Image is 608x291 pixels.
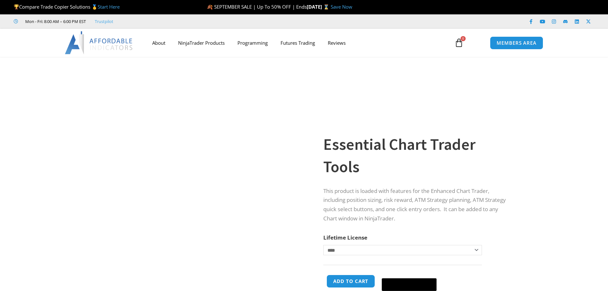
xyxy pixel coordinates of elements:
a: Futures Trading [274,35,321,50]
label: Lifetime License [323,234,367,241]
img: 🏆 [14,4,19,9]
img: LogoAI | Affordable Indicators – NinjaTrader [65,31,133,54]
a: Trustpilot [95,18,113,25]
a: Start Here [98,4,120,10]
button: Add to cart [327,275,375,288]
a: NinjaTrader Products [172,35,231,50]
a: About [146,35,172,50]
p: This product is loaded with features for the Enhanced Chart Trader, including position sizing, ri... [323,187,510,224]
h1: Essential Chart Trader Tools [323,133,510,178]
strong: [DATE] ⌛ [307,4,331,10]
a: Programming [231,35,274,50]
span: Compare Trade Copier Solutions 🥇 [14,4,120,10]
span: 0 [461,36,466,41]
span: 🍂 SEPTEMBER SALE | Up To 50% OFF | Ends [207,4,307,10]
button: Buy with GPay [382,278,437,291]
a: Save Now [331,4,352,10]
a: MEMBERS AREA [490,36,543,50]
span: Mon - Fri: 8:00 AM – 6:00 PM EST [24,18,86,25]
nav: Menu [146,35,447,50]
a: 0 [445,34,473,52]
iframe: Secure payment input frame [380,274,438,274]
a: Reviews [321,35,352,50]
span: MEMBERS AREA [497,41,537,45]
